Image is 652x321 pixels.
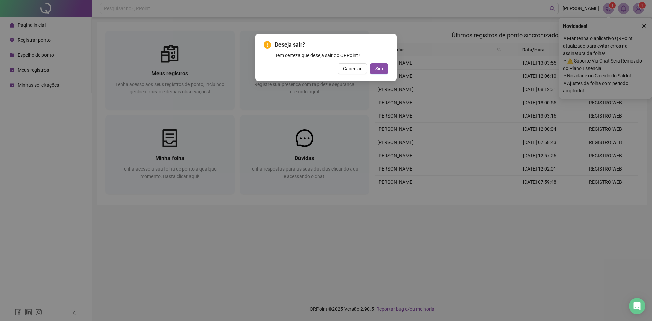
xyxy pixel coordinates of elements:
[338,63,367,74] button: Cancelar
[264,41,271,49] span: exclamation-circle
[629,298,645,314] div: Open Intercom Messenger
[375,65,383,72] span: Sim
[343,65,362,72] span: Cancelar
[275,41,388,49] span: Deseja sair?
[275,52,388,59] div: Tem certeza que deseja sair do QRPoint?
[370,63,388,74] button: Sim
